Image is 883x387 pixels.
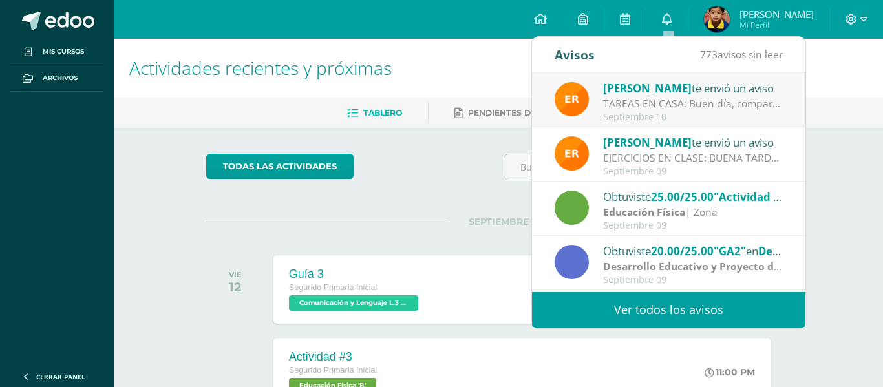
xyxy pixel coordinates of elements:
[229,279,242,295] div: 12
[603,242,783,259] div: Obtuviste en
[43,73,78,83] span: Archivos
[10,65,103,92] a: Archivos
[347,103,402,123] a: Tablero
[603,259,804,273] strong: Desarrollo Educativo y Proyecto de Vida
[603,205,685,219] strong: Educación Física
[289,283,378,292] span: Segundo Primaria Inicial
[603,259,783,274] div: | Zona
[10,39,103,65] a: Mis cursos
[603,79,783,96] div: te envió un aviso
[603,135,692,150] span: [PERSON_NAME]
[603,96,783,111] div: TAREAS EN CASA: Buen día, comparto las actividades que los niños harán en casa agradeciendo desde...
[700,47,783,61] span: avisos sin leer
[603,81,692,96] span: [PERSON_NAME]
[229,270,242,279] div: VIE
[603,220,783,231] div: Septiembre 09
[289,295,418,311] span: Comunicación y Lenguaje L.3 (Inglés y Laboratorio) 'B'
[555,82,589,116] img: 890e40971ad6f46e050b48f7f5834b7c.png
[714,244,746,258] span: "GA2"
[705,366,755,378] div: 11:00 PM
[700,47,718,61] span: 773
[651,189,714,204] span: 25.00/25.00
[206,154,354,179] a: todas las Actividades
[739,19,814,30] span: Mi Perfil
[289,267,421,281] div: Guía 3
[363,108,402,118] span: Tablero
[555,136,589,171] img: 890e40971ad6f46e050b48f7f5834b7c.png
[448,216,549,227] span: SEPTIEMBRE
[532,292,805,328] a: Ver todos los avisos
[36,372,85,381] span: Cerrar panel
[43,47,84,57] span: Mis cursos
[603,112,783,123] div: Septiembre 10
[603,275,783,286] div: Septiembre 09
[603,151,783,165] div: EJERCICIOS EN CLASE: BUENA TARDE, comparto los ejercicios hechos en clase para que revisen en el ...
[454,103,579,123] a: Pendientes de entrega
[504,154,791,180] input: Busca una actividad próxima aquí...
[714,189,792,204] span: "Actividad #2"
[704,6,730,32] img: c20c2b81d65aeb04001be74f5c9b1366.png
[603,134,783,151] div: te envió un aviso
[603,188,783,205] div: Obtuviste en
[555,37,595,72] div: Avisos
[603,205,783,220] div: | Zona
[651,244,714,258] span: 20.00/25.00
[739,8,814,21] span: [PERSON_NAME]
[468,108,579,118] span: Pendientes de entrega
[603,166,783,177] div: Septiembre 09
[129,56,392,80] span: Actividades recientes y próximas
[289,366,378,375] span: Segundo Primaria Inicial
[289,350,379,364] div: Actividad #3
